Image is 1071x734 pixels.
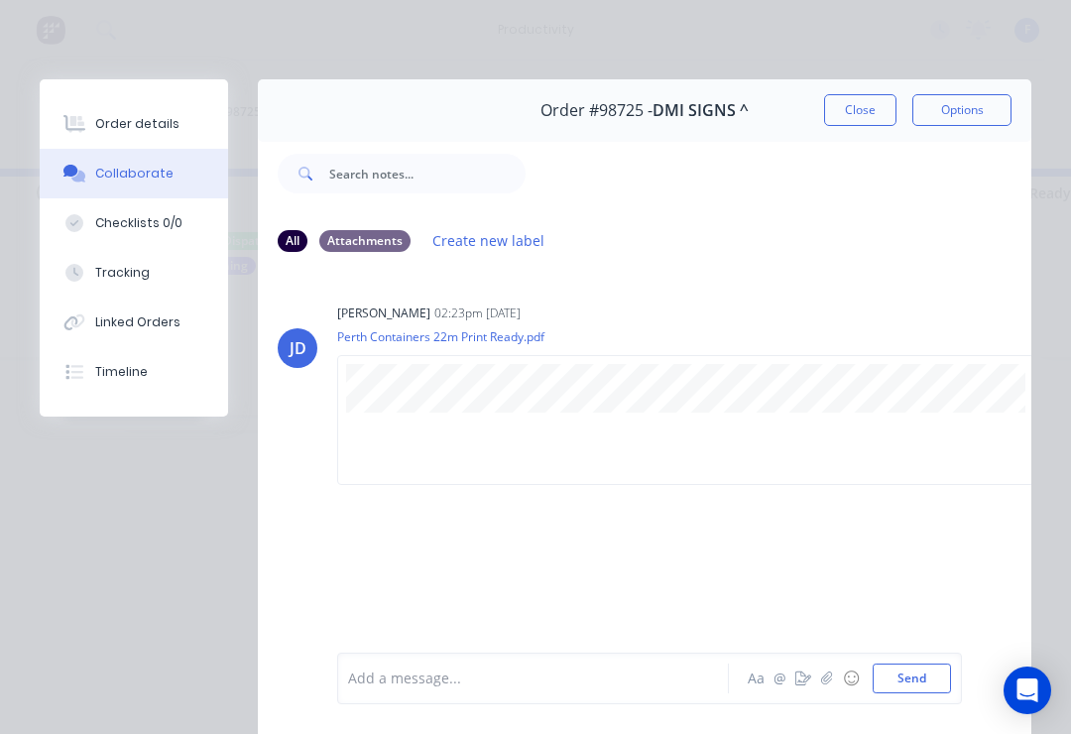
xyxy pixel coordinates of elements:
[319,230,411,252] div: Attachments
[839,667,863,690] button: ☺
[768,667,791,690] button: @
[40,99,228,149] button: Order details
[337,305,430,322] div: [PERSON_NAME]
[912,94,1011,126] button: Options
[329,154,526,193] input: Search notes...
[95,313,180,331] div: Linked Orders
[873,664,951,693] button: Send
[744,667,768,690] button: Aa
[40,347,228,397] button: Timeline
[40,198,228,248] button: Checklists 0/0
[290,336,306,360] div: JD
[95,165,174,183] div: Collaborate
[824,94,896,126] button: Close
[1004,667,1051,714] div: Open Intercom Messenger
[278,230,307,252] div: All
[95,363,148,381] div: Timeline
[95,214,182,232] div: Checklists 0/0
[540,101,653,120] span: Order #98725 -
[434,305,521,322] div: 02:23pm [DATE]
[40,298,228,347] button: Linked Orders
[653,101,749,120] span: DMI SIGNS ^
[40,248,228,298] button: Tracking
[422,227,555,254] button: Create new label
[95,264,150,282] div: Tracking
[40,149,228,198] button: Collaborate
[337,328,1054,345] p: Perth Containers 22m Print Ready.pdf
[95,115,179,133] div: Order details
